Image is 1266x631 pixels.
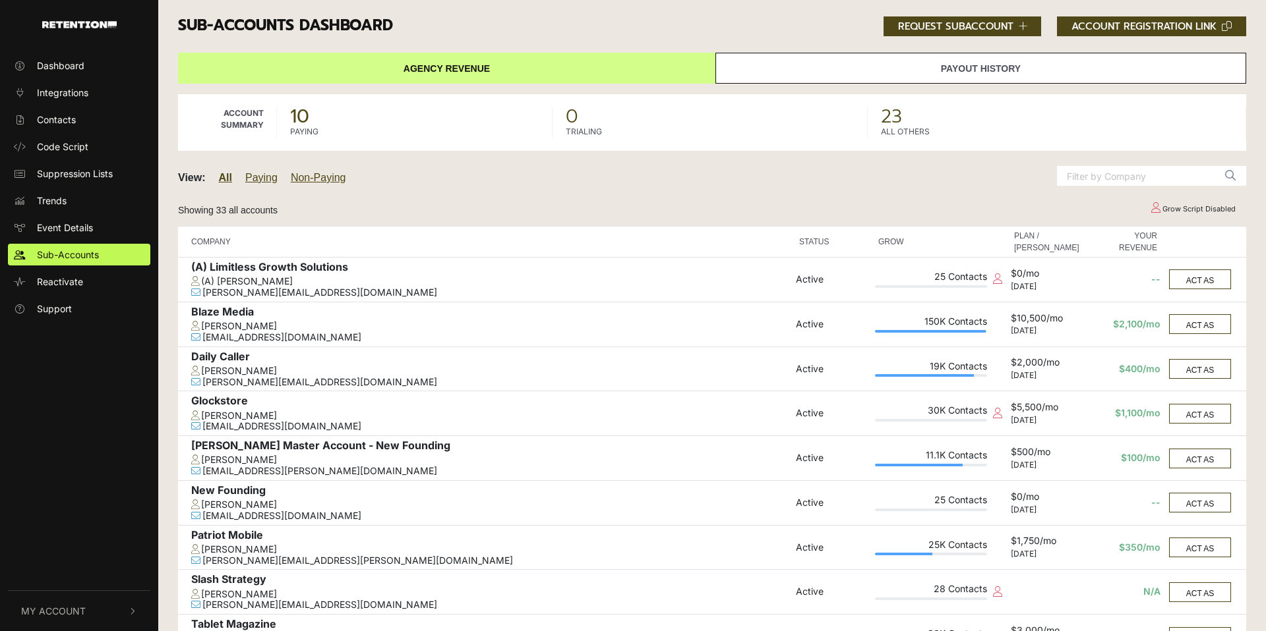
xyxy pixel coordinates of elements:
div: [EMAIL_ADDRESS][DOMAIN_NAME] [191,510,789,522]
td: Active [793,480,872,525]
div: $0/mo [1011,491,1083,505]
div: 25 Contacts [875,271,987,285]
div: [PERSON_NAME][EMAIL_ADDRESS][DOMAIN_NAME] [191,599,789,611]
th: COMPANY [178,227,793,258]
div: [EMAIL_ADDRESS][PERSON_NAME][DOMAIN_NAME] [191,466,789,477]
a: Contacts [8,109,150,130]
button: ACT AS [1169,582,1231,602]
div: $500/mo [1011,447,1083,460]
input: Filter by Company [1057,166,1215,186]
div: [PERSON_NAME] [191,454,789,466]
td: $350/mo [1086,525,1164,570]
td: Active [793,570,872,615]
div: $1,750/mo [1011,535,1083,549]
div: Plan Usage: 78% [875,464,987,466]
th: YOUR REVENUE [1086,227,1164,258]
span: Support [37,302,72,315]
label: TRIALING [566,126,602,138]
span: 23 [881,107,1233,126]
div: (A) [PERSON_NAME] [191,276,789,287]
div: [PERSON_NAME] [191,321,789,332]
a: Dashboard [8,55,150,76]
a: Reactivate [8,271,150,292]
div: [DATE] [1011,416,1083,425]
a: Paying [245,172,278,183]
span: Code Script [37,140,88,153]
a: Non-Paying [291,172,346,183]
button: ACT AS [1169,493,1231,512]
span: My Account [21,604,86,618]
div: [DATE] [1011,282,1083,291]
i: Collection script disabled [993,408,1002,418]
div: (A) Limitless Growth Solutions [191,261,789,276]
i: Collection script disabled [993,273,1002,284]
div: [DATE] [1011,549,1083,559]
div: New Founding [191,484,789,499]
td: $400/mo [1086,346,1164,391]
a: Agency Revenue [178,53,715,84]
div: [PERSON_NAME] [191,410,789,422]
div: Plan Usage: 0% [875,285,987,288]
div: [PERSON_NAME] [191,499,789,510]
span: Event Details [37,221,93,234]
a: Sub-Accounts [8,244,150,265]
a: Integrations [8,82,150,103]
strong: 10 [290,102,309,130]
td: $100/mo [1086,436,1164,481]
div: [EMAIL_ADDRESS][DOMAIN_NAME] [191,332,789,343]
a: Suppression Lists [8,163,150,184]
span: Reactivate [37,275,83,288]
button: ACT AS [1169,449,1231,468]
img: Retention.com [42,21,117,28]
h3: Sub-accounts Dashboard [178,16,1246,36]
div: $2,000/mo [1011,357,1083,371]
td: Active [793,346,872,391]
div: [DATE] [1011,505,1083,514]
div: Daily Caller [191,350,789,366]
div: 25K Contacts [875,539,987,553]
div: Slash Strategy [191,573,789,588]
th: STATUS [793,227,872,258]
td: $1,100/mo [1086,391,1164,436]
div: Plan Usage: 0% [875,419,987,422]
span: Dashboard [37,59,84,72]
div: [PERSON_NAME][EMAIL_ADDRESS][PERSON_NAME][DOMAIN_NAME] [191,555,789,566]
span: 0 [566,107,855,126]
div: Plan Usage: 88% [875,374,987,377]
button: ACT AS [1169,269,1231,289]
div: 11.1K Contacts [875,450,987,464]
div: Plan Usage: 99% [875,330,987,333]
a: Trends [8,190,150,211]
td: Active [793,436,872,481]
div: $0/mo [1011,268,1083,282]
span: Suppression Lists [37,167,113,180]
div: [DATE] [1011,371,1083,380]
div: 25 Contacts [875,495,987,508]
div: Plan Usage: 51% [875,553,987,555]
span: Integrations [37,86,88,99]
button: ACT AS [1169,314,1231,334]
td: -- [1086,480,1164,525]
td: Grow Script Disabled [1139,198,1246,221]
div: [DATE] [1011,326,1083,335]
div: [EMAIL_ADDRESS][DOMAIN_NAME] [191,421,789,432]
button: ACT AS [1169,404,1231,424]
a: Event Details [8,217,150,238]
label: ALL OTHERS [881,126,930,138]
td: Active [793,302,872,346]
th: PLAN / [PERSON_NAME] [1008,227,1086,258]
td: Active [793,525,872,570]
div: [PERSON_NAME] [191,544,789,555]
div: [DATE] [1011,460,1083,470]
div: [PERSON_NAME] [191,589,789,600]
div: Plan Usage: 0% [875,597,987,600]
span: Trends [37,194,67,207]
span: Contacts [37,113,76,126]
div: Patriot Mobile [191,529,789,544]
td: N/A [1086,570,1164,615]
div: 150K Contacts [875,316,987,330]
div: [PERSON_NAME][EMAIL_ADDRESS][DOMAIN_NAME] [191,287,789,298]
button: My Account [8,591,150,631]
td: Active [793,258,872,302]
div: [PERSON_NAME] [191,366,789,377]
